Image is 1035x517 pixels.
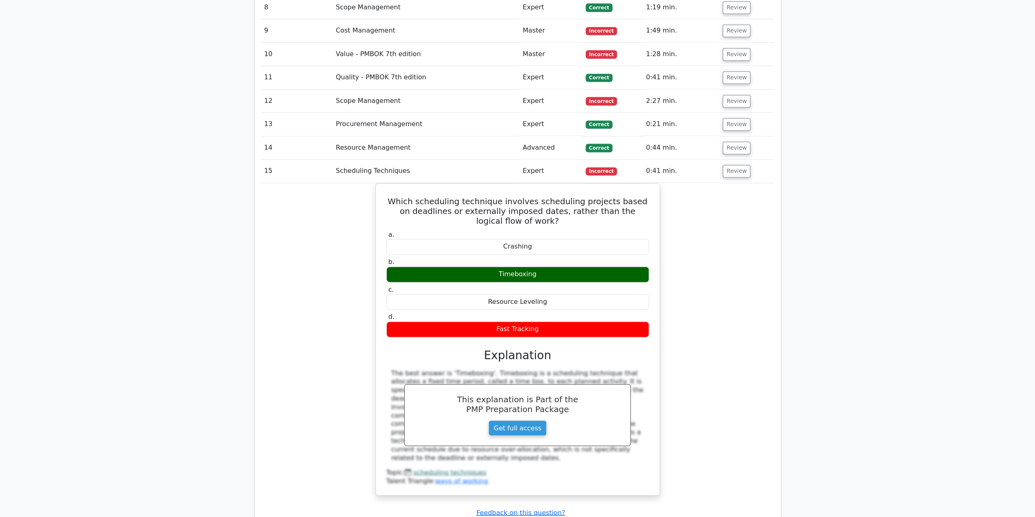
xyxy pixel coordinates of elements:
[261,113,333,136] td: 13
[586,97,617,105] span: Incorrect
[519,159,582,183] td: Expert
[386,294,649,310] div: Resource Leveling
[586,144,612,152] span: Correct
[386,239,649,255] div: Crashing
[723,142,750,154] button: Review
[388,258,394,266] span: b.
[261,136,333,159] td: 14
[488,420,547,436] a: Get full access
[586,74,612,82] span: Correct
[261,19,333,42] td: 9
[476,508,565,516] a: Feedback on this question?
[519,89,582,113] td: Expert
[388,313,394,321] span: d.
[643,66,719,89] td: 0:41 min.
[388,231,394,238] span: a.
[391,349,644,362] h3: Explanation
[643,19,719,42] td: 1:49 min.
[261,43,333,66] td: 10
[386,468,649,477] div: Topic:
[519,136,582,159] td: Advanced
[261,159,333,183] td: 15
[333,113,519,136] td: Procurement Management
[519,43,582,66] td: Master
[723,118,750,131] button: Review
[586,120,612,129] span: Correct
[643,136,719,159] td: 0:44 min.
[413,468,486,476] a: scheduling techniques
[261,66,333,89] td: 11
[333,66,519,89] td: Quality - PMBOK 7th edition
[723,95,750,107] button: Review
[723,24,750,37] button: Review
[519,66,582,89] td: Expert
[643,113,719,136] td: 0:21 min.
[333,43,519,66] td: Value - PMBOK 7th edition
[723,71,750,84] button: Review
[723,165,750,177] button: Review
[333,89,519,113] td: Scope Management
[586,3,612,11] span: Correct
[643,43,719,66] td: 1:28 min.
[586,50,617,58] span: Incorrect
[391,369,644,462] div: The best answer is 'Timeboxing'. Timeboxing is a scheduling technique that allocates a fixed time...
[333,19,519,42] td: Cost Management
[586,27,617,35] span: Incorrect
[386,266,649,282] div: Timeboxing
[388,286,394,293] span: c.
[519,113,582,136] td: Expert
[643,89,719,113] td: 2:27 min.
[435,477,488,484] a: ways of working
[333,136,519,159] td: Resource Management
[519,19,582,42] td: Master
[333,159,519,183] td: Scheduling Techniques
[723,1,750,14] button: Review
[586,167,617,175] span: Incorrect
[386,196,650,226] h5: Which scheduling technique involves scheduling projects based on deadlines or externally imposed ...
[723,48,750,61] button: Review
[643,159,719,183] td: 0:41 min.
[261,89,333,113] td: 12
[386,468,649,485] div: Talent Triangle:
[386,321,649,337] div: Fast Tracking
